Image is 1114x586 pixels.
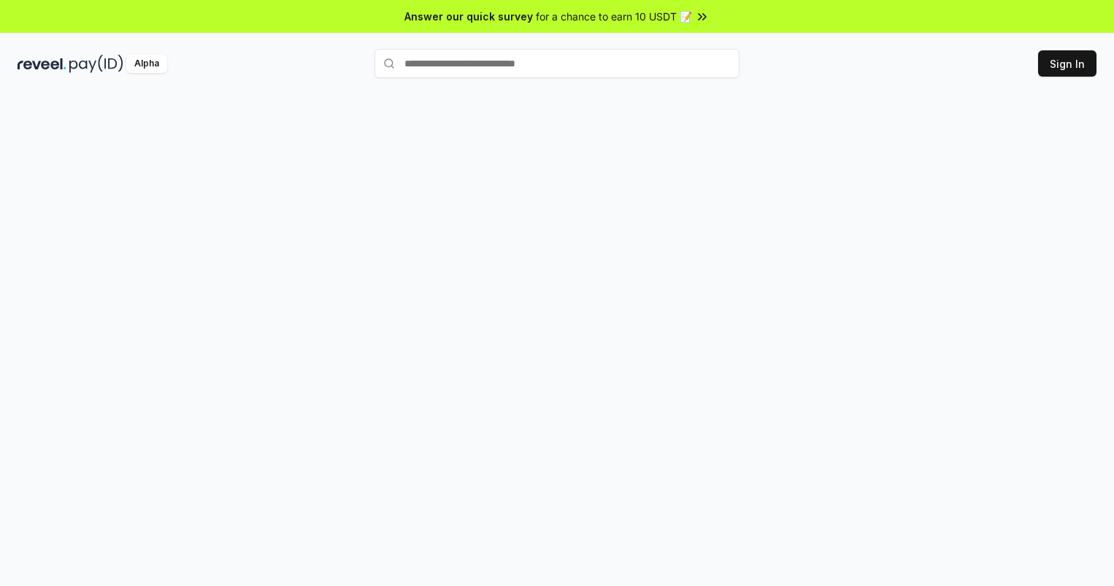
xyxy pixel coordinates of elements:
img: reveel_dark [18,55,66,73]
span: Answer our quick survey [404,9,533,24]
span: for a chance to earn 10 USDT 📝 [536,9,692,24]
img: pay_id [69,55,123,73]
div: Alpha [126,55,167,73]
button: Sign In [1038,50,1096,77]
